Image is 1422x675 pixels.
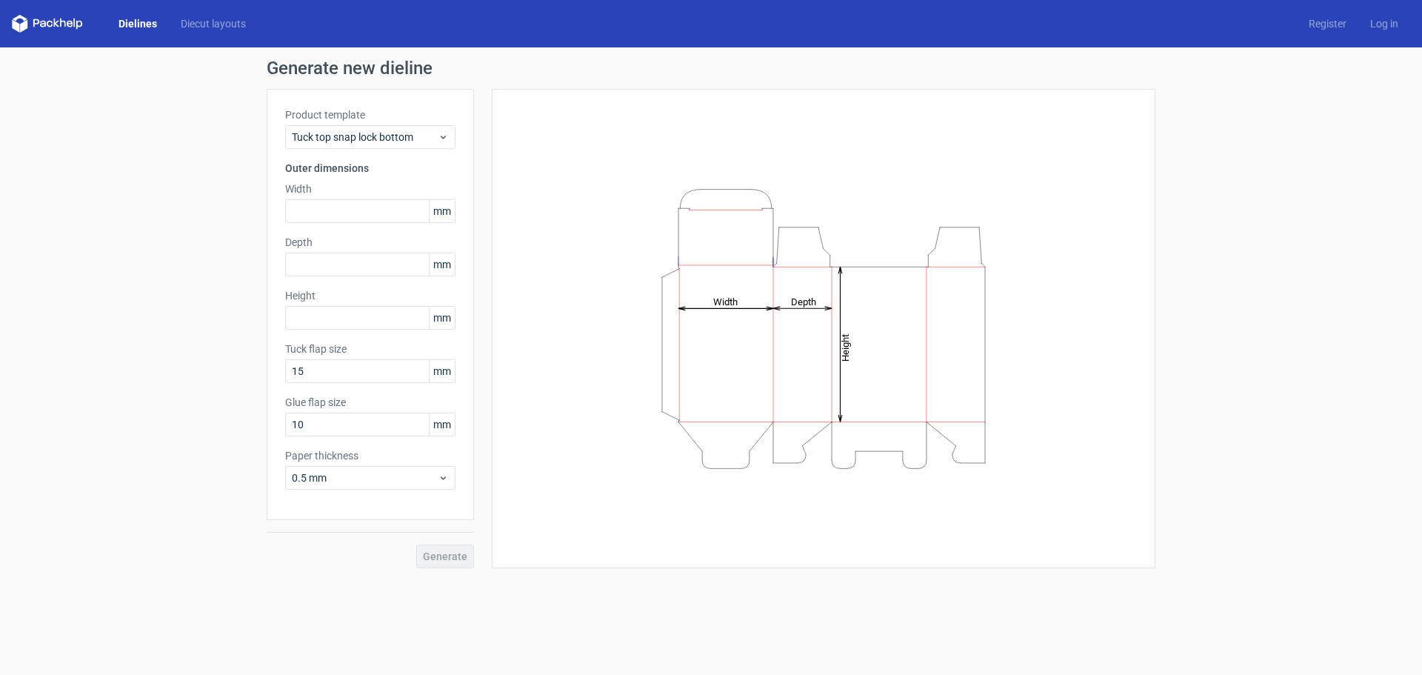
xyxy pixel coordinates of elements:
label: Glue flap size [285,395,455,410]
h3: Outer dimensions [285,161,455,176]
label: Product template [285,107,455,122]
label: Depth [285,235,455,250]
label: Height [285,288,455,303]
tspan: Width [713,296,738,307]
tspan: Depth [791,296,816,307]
a: Diecut layouts [169,16,258,31]
tspan: Height [840,333,851,361]
span: mm [429,200,455,222]
h1: Generate new dieline [267,59,1155,77]
label: Width [285,182,455,196]
span: mm [429,307,455,329]
a: Log in [1358,16,1410,31]
span: mm [429,253,455,276]
span: mm [429,360,455,382]
label: Tuck flap size [285,342,455,356]
span: mm [429,413,455,436]
a: Dielines [107,16,169,31]
label: Paper thickness [285,448,455,463]
a: Register [1297,16,1358,31]
span: Tuck top snap lock bottom [292,130,438,144]
span: 0.5 mm [292,470,438,485]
